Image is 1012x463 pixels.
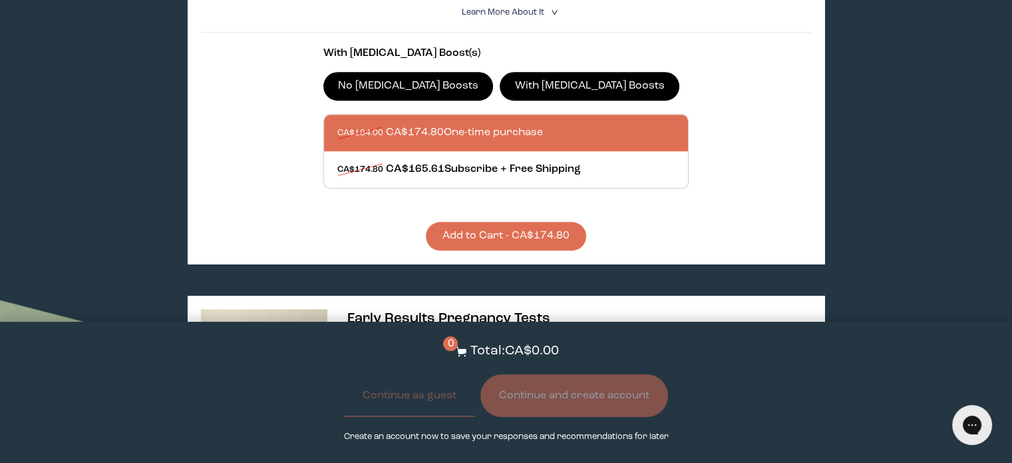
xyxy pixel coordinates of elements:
[344,374,475,417] button: Continue as guest
[443,336,458,351] span: 0
[323,72,494,100] label: No [MEDICAL_DATA] Boosts
[343,430,668,443] p: Create an account now to save your responses and recommendations for later
[500,72,679,100] label: With [MEDICAL_DATA] Boosts
[347,312,550,326] span: Early Results Pregnancy Tests
[201,309,327,436] img: thumbnail image
[323,46,689,61] p: With [MEDICAL_DATA] Boost(s)
[547,9,560,16] i: <
[480,374,668,417] button: Continue and create account
[426,222,586,250] button: Add to Cart - CA$174.80
[461,6,550,19] summary: Learn More About it <
[461,8,544,17] span: Learn More About it
[945,400,999,450] iframe: Gorgias live chat messenger
[470,342,558,361] p: Total: CA$0.00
